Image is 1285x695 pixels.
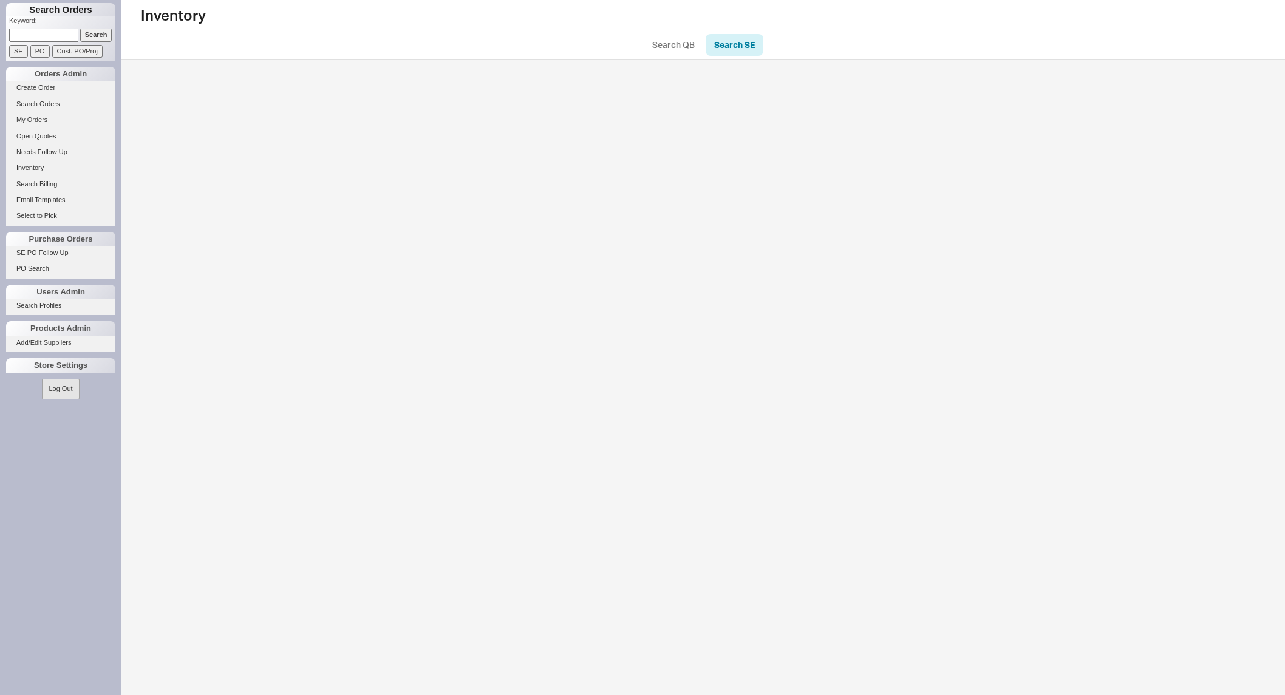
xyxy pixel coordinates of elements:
[6,130,115,143] a: Open Quotes
[644,34,703,56] a: Search QB
[706,34,763,56] a: Search SE
[6,232,115,246] div: Purchase Orders
[6,285,115,299] div: Users Admin
[6,81,115,94] a: Create Order
[141,7,206,24] h1: Inventory
[6,321,115,336] div: Products Admin
[30,45,50,58] input: PO
[6,146,115,158] a: Needs Follow Up
[6,299,115,312] a: Search Profiles
[6,194,115,206] a: Email Templates
[9,45,28,58] input: SE
[52,45,103,58] input: Cust. PO/Proj
[6,161,115,174] a: Inventory
[42,379,79,399] button: Log Out
[6,67,115,81] div: Orders Admin
[6,358,115,373] div: Store Settings
[6,98,115,110] a: Search Orders
[16,148,67,155] span: Needs Follow Up
[6,336,115,349] a: Add/Edit Suppliers
[6,114,115,126] a: My Orders
[9,16,115,29] p: Keyword:
[6,262,115,275] a: PO Search
[6,178,115,191] a: Search Billing
[6,246,115,259] a: SE PO Follow Up
[6,209,115,222] a: Select to Pick
[80,29,112,41] input: Search
[6,3,115,16] h1: Search Orders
